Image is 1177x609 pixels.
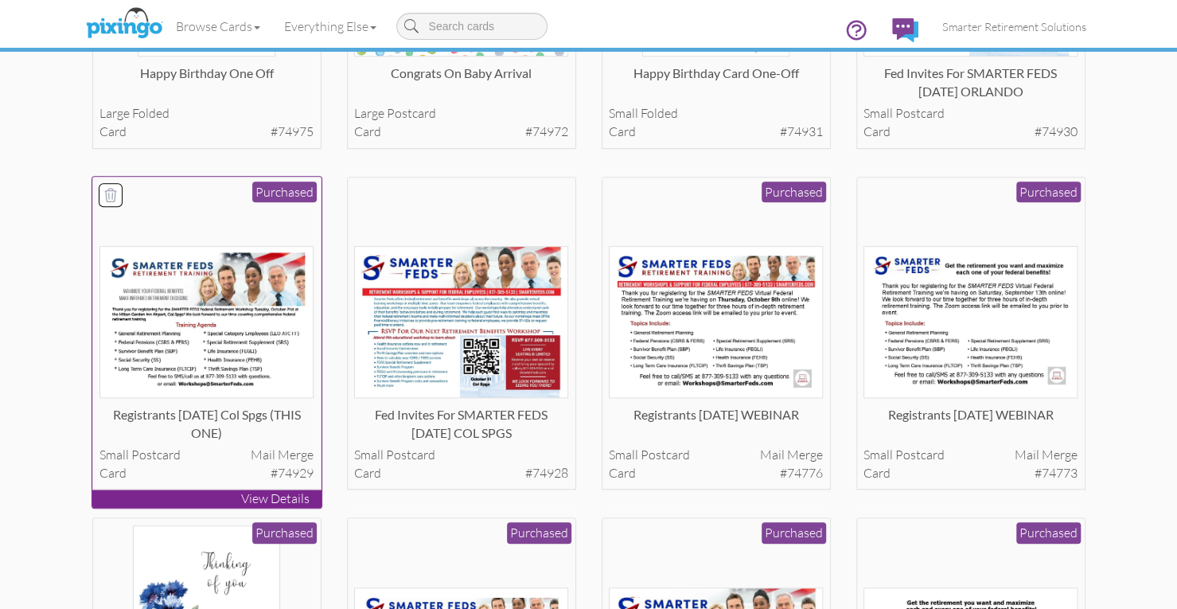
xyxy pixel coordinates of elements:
[892,18,918,42] img: comments.svg
[609,464,823,482] div: card
[942,20,1086,33] span: Smarter Retirement Solutions
[99,246,314,398] img: 135568-1-1757469586427-f4e11befa365da60-qa.jpg
[99,64,314,96] div: Happy Birthday one off
[780,123,823,141] span: #74931
[1016,182,1081,203] div: Purchased
[507,522,571,544] div: Purchased
[609,406,823,438] div: Registrants [DATE] WEBINAR
[271,123,314,141] span: #74975
[1015,446,1078,464] span: Mail merge
[251,446,314,464] span: Mail merge
[92,490,322,508] p: View Details
[863,447,893,463] span: small
[525,464,568,482] span: #74928
[780,464,823,482] span: #74776
[762,522,826,544] div: Purchased
[252,182,317,203] div: Purchased
[271,464,314,482] span: #74929
[272,6,388,46] a: Everything Else
[164,6,272,46] a: Browse Cards
[131,447,181,463] span: postcard
[895,105,945,121] span: postcard
[99,406,314,438] div: Registrants [DATE] Col Spgs (THIS ONE)
[863,406,1078,438] div: Registrants [DATE] WEBINAR
[1016,522,1081,544] div: Purchased
[82,4,166,44] img: pixingo logo
[396,13,548,40] input: Search cards
[609,123,823,141] div: card
[609,246,823,398] img: 135260-1-1756816111121-37c5d333b7ec7cd3-qa.jpg
[354,406,568,438] div: Fed Invites for SMARTER FEDS [DATE] COL SPGS
[863,64,1078,96] div: Fed Invites for SMARTER FEDS [DATE] ORLANDO
[354,123,568,141] div: card
[1035,123,1078,141] span: #74930
[354,447,384,463] span: small
[760,446,823,464] span: Mail merge
[863,123,1078,141] div: card
[930,6,1098,47] a: Smarter Retirement Solutions
[387,105,436,121] span: postcard
[1035,464,1078,482] span: #74773
[762,182,826,203] div: Purchased
[132,105,170,121] span: folded
[99,105,130,121] span: large
[863,105,893,121] span: small
[252,522,317,544] div: Purchased
[354,64,568,96] div: Congrats on Baby Arrival
[525,123,568,141] span: #74972
[609,447,638,463] span: small
[354,246,568,398] img: 135567-1-1757469500525-236db21c31a6d4d3-qa.jpg
[99,464,314,482] div: card
[863,464,1078,482] div: card
[99,123,314,141] div: card
[641,447,690,463] span: postcard
[354,105,384,121] span: large
[1176,608,1177,609] iframe: Chat
[354,464,568,482] div: card
[609,64,823,96] div: Happy Birthday Card one-off
[895,447,945,463] span: postcard
[641,105,678,121] span: folded
[863,246,1078,398] img: 135241-1-1756753356614-094441732a37ad5a-qa.jpg
[99,447,129,463] span: small
[386,447,435,463] span: postcard
[609,105,638,121] span: small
